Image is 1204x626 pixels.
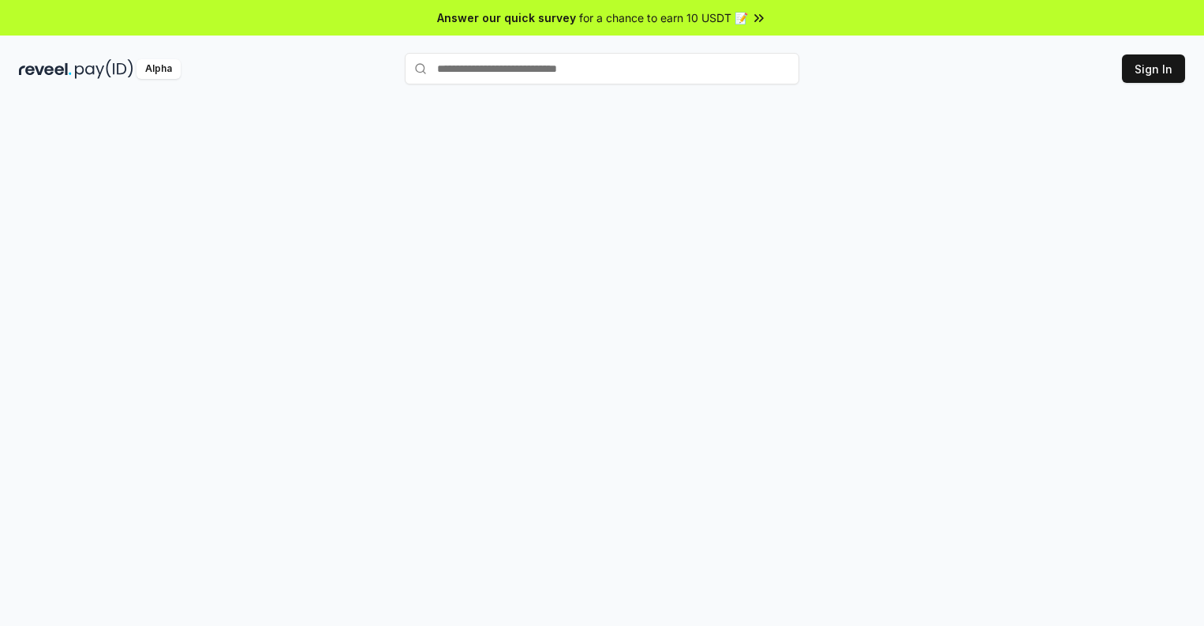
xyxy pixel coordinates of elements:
[437,9,576,26] span: Answer our quick survey
[579,9,748,26] span: for a chance to earn 10 USDT 📝
[19,59,72,79] img: reveel_dark
[1122,54,1185,83] button: Sign In
[75,59,133,79] img: pay_id
[136,59,181,79] div: Alpha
